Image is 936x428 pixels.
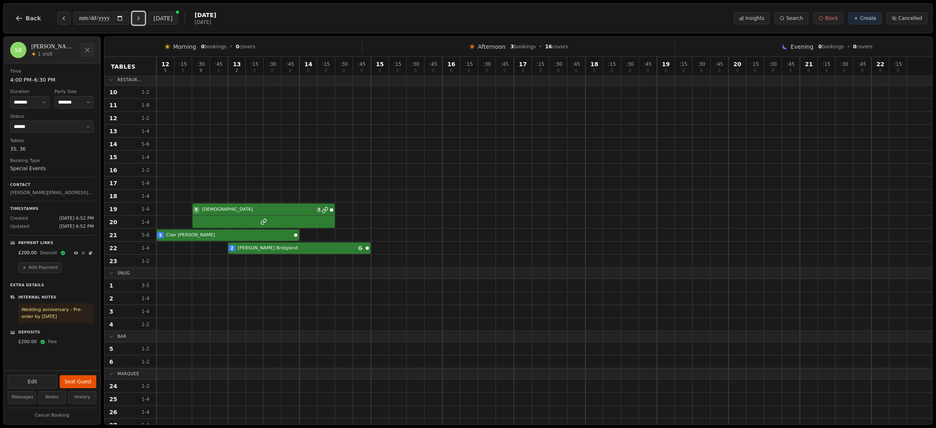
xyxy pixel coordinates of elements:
[360,69,363,73] span: 0
[680,62,687,67] span: : 15
[109,244,117,252] span: 22
[195,11,216,19] span: [DATE]
[307,69,310,73] span: 0
[522,69,524,73] span: 0
[136,308,155,315] span: 1 - 4
[10,279,94,288] p: Extra Details
[109,153,117,161] span: 15
[109,281,113,290] span: 1
[10,76,94,84] dd: 4:00 PM – 6:30 PM
[751,62,759,67] span: : 15
[662,61,669,67] span: 19
[109,358,113,366] span: 6
[853,44,856,50] span: 0
[787,62,795,67] span: : 45
[825,15,838,22] span: Block
[8,375,57,389] button: Edit
[132,12,145,25] button: Next day
[665,69,667,73] span: 0
[590,61,598,67] span: 18
[57,12,70,25] button: Previous day
[87,249,94,257] button: Copy link
[791,43,813,51] span: Evening
[805,61,812,67] span: 21
[136,409,155,415] span: 1 - 4
[860,15,876,22] span: Create
[173,43,196,51] span: Morning
[10,223,29,230] span: Updated
[111,63,136,71] span: Tables
[10,89,50,95] dt: Duration
[109,218,117,226] span: 20
[572,62,580,67] span: : 45
[736,69,739,73] span: 0
[734,12,770,24] button: Insights
[136,383,155,389] span: 1 - 2
[269,62,276,67] span: : 30
[823,62,830,67] span: : 15
[483,62,491,67] span: : 30
[10,182,94,188] p: Contact
[876,61,884,67] span: 22
[253,69,256,73] span: 0
[322,62,330,67] span: : 15
[879,69,882,73] span: 0
[271,69,273,73] span: 0
[286,62,294,67] span: : 45
[136,258,155,264] span: 1 - 2
[109,114,117,122] span: 12
[468,69,470,73] span: 0
[557,69,559,73] span: 0
[201,44,204,50] span: 0
[644,62,652,67] span: : 45
[771,69,774,73] span: 0
[718,69,720,73] span: 0
[18,262,62,273] button: Add Payment
[166,232,292,239] span: Clair [PERSON_NAME]
[238,245,357,252] span: [PERSON_NAME] Bridgland
[54,89,94,95] dt: Party Size
[109,205,117,213] span: 19
[251,62,258,67] span: : 15
[136,128,155,134] span: 1 - 4
[825,69,828,73] span: 0
[60,375,96,388] button: Seat Guest
[10,68,94,75] dt: Time
[289,69,291,73] span: 0
[109,408,117,416] span: 26
[894,62,902,67] span: : 15
[195,19,216,26] span: [DATE]
[233,61,240,67] span: 13
[626,62,634,67] span: : 30
[898,15,922,22] span: Cancelled
[199,69,202,73] span: 9
[18,250,37,257] span: £200.00
[201,43,226,50] span: bookings
[886,12,927,24] button: Cancelled
[136,295,155,302] span: 1 - 4
[861,69,863,73] span: 0
[465,62,473,67] span: : 15
[68,391,96,404] button: History
[847,43,850,50] span: •
[31,43,76,51] h2: [PERSON_NAME] [PERSON_NAME]
[478,43,505,51] span: Afternoon
[501,62,509,67] span: : 45
[414,69,416,73] span: 0
[236,69,238,73] span: 2
[117,371,139,377] span: Marquee
[109,192,117,200] span: 18
[197,62,205,67] span: : 30
[745,15,765,22] span: Insights
[503,69,506,73] span: 0
[575,69,577,73] span: 0
[59,223,94,230] span: [DATE] 6:52 PM
[700,69,702,73] span: 0
[136,141,155,147] span: 5 - 6
[608,62,616,67] span: : 15
[38,51,52,57] span: 1 visit
[109,320,113,329] span: 4
[109,307,113,316] span: 3
[80,249,87,257] button: Resend email
[109,140,117,148] span: 14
